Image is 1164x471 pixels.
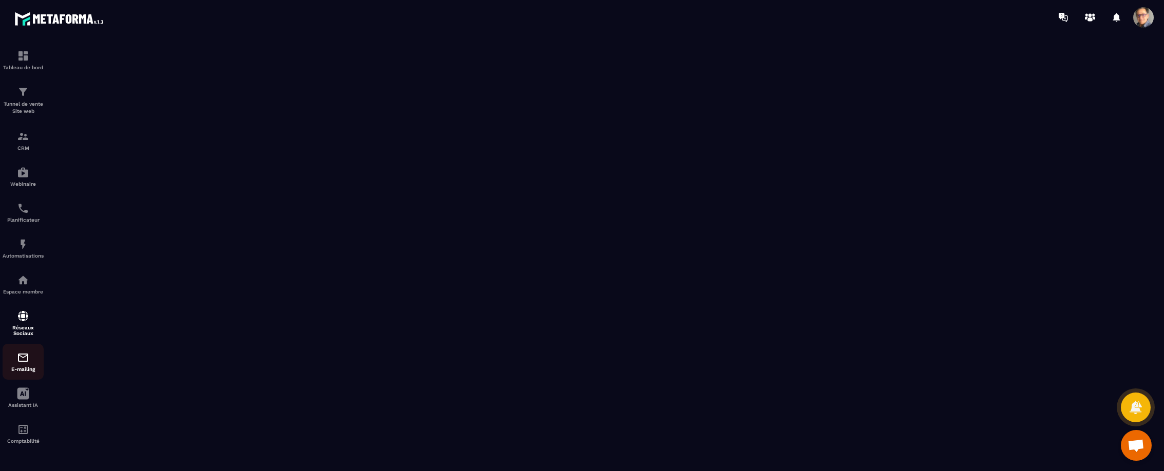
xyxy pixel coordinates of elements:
a: formationformationTunnel de vente Site web [3,78,44,123]
p: Assistant IA [3,402,44,408]
img: formation [17,50,29,62]
a: automationsautomationsAutomatisations [3,230,44,266]
p: Automatisations [3,253,44,259]
p: CRM [3,145,44,151]
img: formation [17,86,29,98]
a: formationformationCRM [3,123,44,159]
a: automationsautomationsWebinaire [3,159,44,194]
a: schedulerschedulerPlanificateur [3,194,44,230]
p: Tableau de bord [3,65,44,70]
a: automationsautomationsEspace membre [3,266,44,302]
p: Webinaire [3,181,44,187]
img: social-network [17,310,29,322]
img: automations [17,166,29,179]
img: automations [17,274,29,286]
img: formation [17,130,29,143]
img: logo [14,9,107,28]
img: email [17,351,29,364]
a: accountantaccountantComptabilité [3,416,44,452]
p: Comptabilité [3,438,44,444]
p: E-mailing [3,366,44,372]
img: scheduler [17,202,29,214]
div: Ouvrir le chat [1121,430,1152,461]
a: Assistant IA [3,380,44,416]
p: Réseaux Sociaux [3,325,44,336]
p: Tunnel de vente Site web [3,101,44,115]
p: Planificateur [3,217,44,223]
img: accountant [17,423,29,436]
a: social-networksocial-networkRéseaux Sociaux [3,302,44,344]
img: automations [17,238,29,250]
p: Espace membre [3,289,44,295]
a: emailemailE-mailing [3,344,44,380]
a: formationformationTableau de bord [3,42,44,78]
